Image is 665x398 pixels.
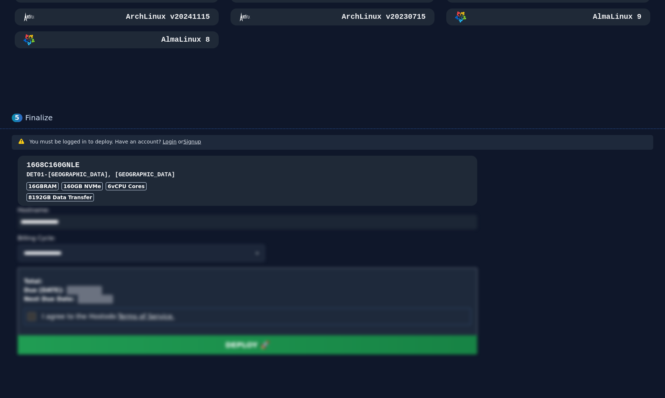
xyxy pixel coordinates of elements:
div: Billing Cycle: [18,232,477,244]
div: DEPLOY 🚀 [225,340,270,350]
button: AlmaLinux 8AlmaLinux 8 [15,31,219,48]
div: 5 [12,114,22,122]
h3: AlmaLinux 9 [591,12,641,22]
h3: 16G8C160GNLE [27,160,468,170]
h3: ArchLinux v20230715 [340,12,426,22]
h3: DET01 - [GEOGRAPHIC_DATA], [GEOGRAPHIC_DATA] [27,170,468,179]
div: 160 GB NVMe [61,182,103,190]
div: Finalize [25,113,653,122]
div: 6 vCPU Cores [106,182,146,190]
img: AlmaLinux 9 [455,11,466,23]
button: ArchLinux v20241115ArchLinux v20241115 [15,8,219,25]
div: 8192 GB Data Transfer [27,193,94,201]
a: Signup [183,139,201,145]
button: ArchLinux v20230715ArchLinux v20230715 [231,8,434,25]
h3: AlmaLinux 8 [160,35,210,45]
button: AlmaLinux 9AlmaLinux 9 [446,8,650,25]
button: DEPLOY 🚀 [18,335,477,354]
div: Next Due Date: [24,295,75,304]
div: Due [DATE]: [24,286,64,295]
h3: You must be logged in to deploy. Have an account? or [29,138,201,145]
div: Hostname: [18,206,477,229]
a: Login [163,139,177,145]
a: Terms of Service. [116,312,175,320]
h3: ArchLinux v20241115 [124,12,210,22]
img: ArchLinux v20241115 [24,11,35,23]
div: Total: [24,277,42,286]
div: 16GB RAM [27,182,59,190]
button: I agree to the Hostodo [116,311,175,322]
img: AlmaLinux 8 [24,34,35,45]
img: ArchLinux v20230715 [239,11,250,23]
label: I agree to the Hostodo [42,311,175,322]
